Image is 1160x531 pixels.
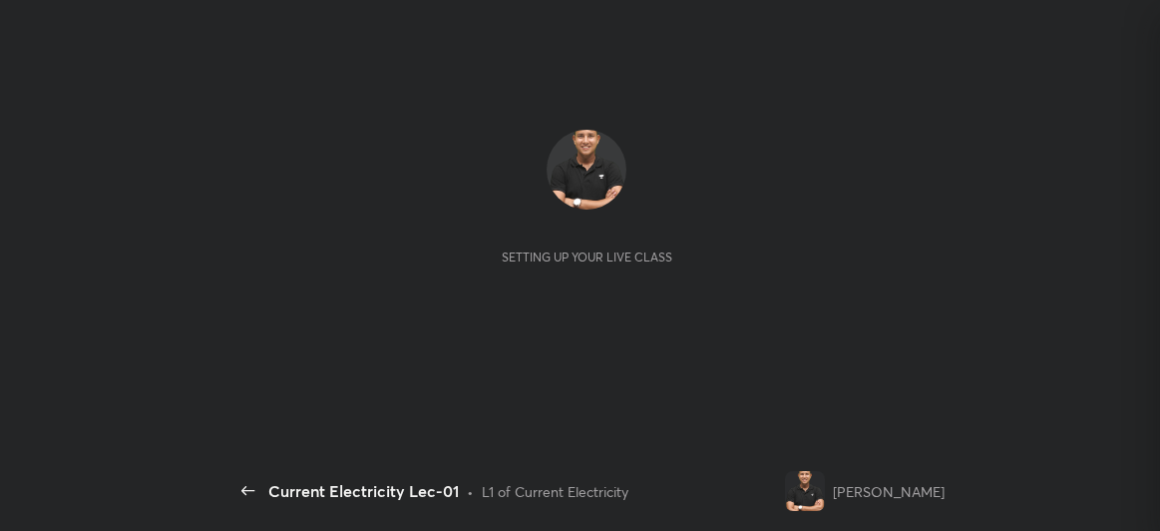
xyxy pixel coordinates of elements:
[482,481,628,502] div: L1 of Current Electricity
[467,481,474,502] div: •
[785,471,825,511] img: 3ab381f3791941bea4738973d626649b.png
[547,130,626,210] img: 3ab381f3791941bea4738973d626649b.png
[833,481,945,502] div: [PERSON_NAME]
[502,250,672,265] div: Setting up your live class
[268,479,459,503] div: Current Electricity Lec-01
